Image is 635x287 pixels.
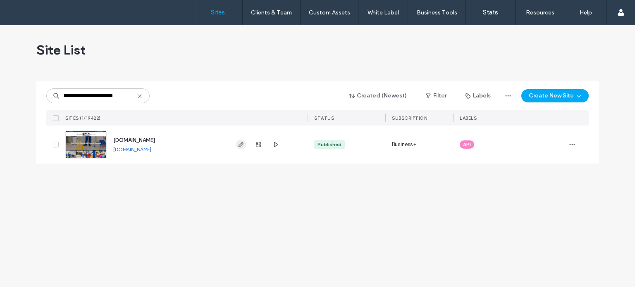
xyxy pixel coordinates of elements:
[392,140,416,149] span: Business+
[458,89,498,102] button: Labels
[65,115,101,121] span: SITES (1/19422)
[314,115,334,121] span: STATUS
[460,115,477,121] span: LABELS
[211,9,225,16] label: Sites
[342,89,414,102] button: Created (Newest)
[521,89,589,102] button: Create New Site
[526,9,554,16] label: Resources
[113,146,151,152] a: [DOMAIN_NAME]
[317,141,341,148] div: Published
[19,6,36,13] span: Help
[309,9,350,16] label: Custom Assets
[251,9,292,16] label: Clients & Team
[463,141,471,148] span: API
[36,42,86,58] span: Site List
[580,9,592,16] label: Help
[417,9,457,16] label: Business Tools
[368,9,399,16] label: White Label
[113,137,155,143] a: [DOMAIN_NAME]
[392,115,427,121] span: SUBSCRIPTION
[418,89,455,102] button: Filter
[483,9,498,16] label: Stats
